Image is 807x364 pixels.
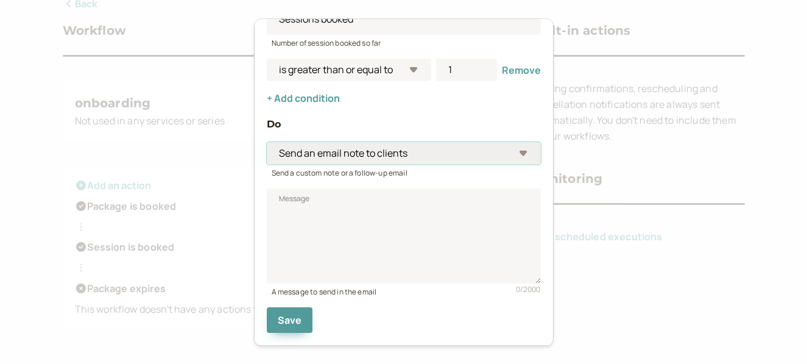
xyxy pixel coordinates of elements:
[279,193,310,205] span: Message
[267,116,541,132] h5: Do
[746,305,807,364] iframe: Chat Widget
[267,189,541,284] textarea: Message
[278,313,302,327] span: Save
[267,93,340,104] button: + Add condition
[267,35,541,49] div: Number of session booked so far
[267,284,541,298] div: A message to send in the email
[267,165,541,179] div: Send a custom note or a follow-up email
[267,307,313,333] button: Save
[502,59,541,82] button: Remove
